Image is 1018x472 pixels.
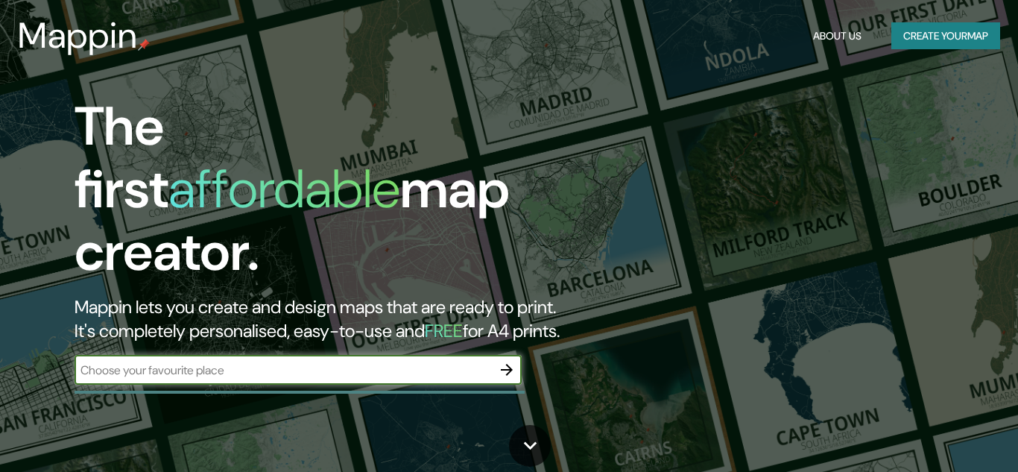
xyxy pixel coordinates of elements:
[807,22,867,50] button: About Us
[138,39,150,51] img: mappin-pin
[75,95,584,295] h1: The first map creator.
[75,362,492,379] input: Choose your favourite place
[75,295,584,343] h2: Mappin lets you create and design maps that are ready to print. It's completely personalised, eas...
[168,154,400,224] h1: affordable
[425,319,463,342] h5: FREE
[891,22,1000,50] button: Create yourmap
[18,15,138,57] h3: Mappin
